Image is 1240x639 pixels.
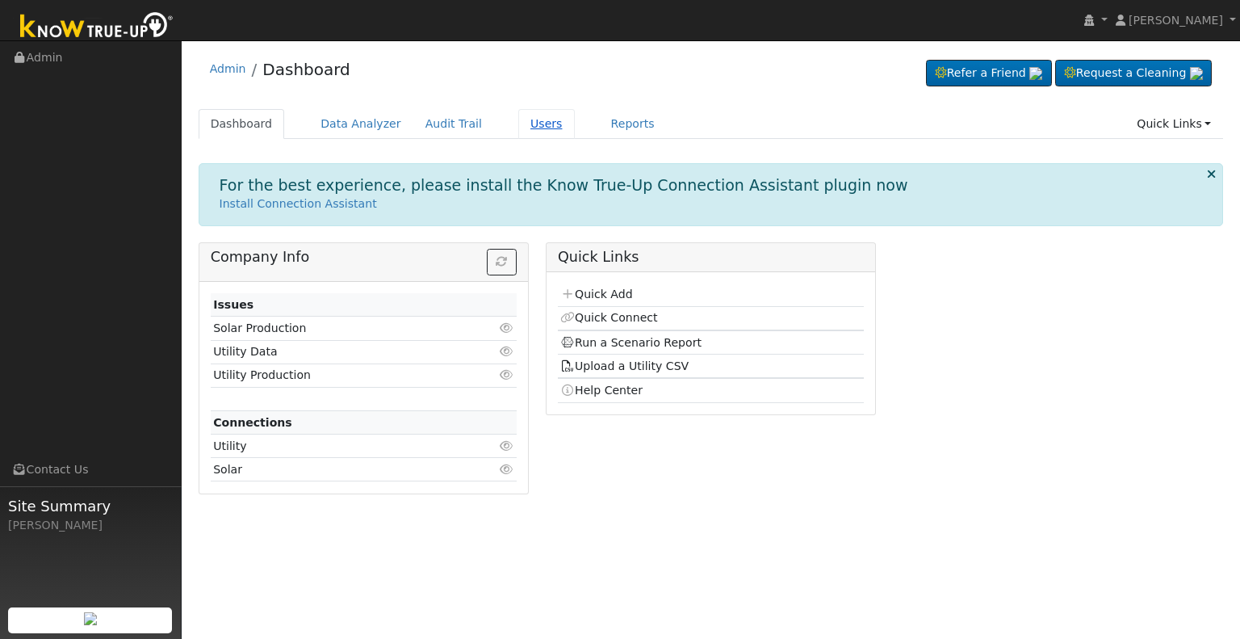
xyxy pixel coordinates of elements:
a: Refer a Friend [926,60,1052,87]
img: retrieve [84,612,97,625]
strong: Connections [213,416,292,429]
div: [PERSON_NAME] [8,517,173,534]
img: Know True-Up [12,9,182,45]
a: Data Analyzer [308,109,413,139]
a: Quick Links [1125,109,1223,139]
a: Quick Add [560,288,632,301]
img: retrieve [1029,67,1042,80]
td: Utility Data [211,340,467,364]
i: Click to view [500,322,514,334]
a: Reports [599,109,667,139]
a: Dashboard [262,60,350,79]
a: Audit Trail [413,109,494,139]
a: Dashboard [199,109,285,139]
a: Run a Scenario Report [560,336,702,349]
a: Upload a Utility CSV [560,359,689,372]
a: Admin [210,62,246,75]
h1: For the best experience, please install the Know True-Up Connection Assistant plugin now [220,176,908,195]
span: [PERSON_NAME] [1129,14,1223,27]
span: Site Summary [8,495,173,517]
a: Help Center [560,384,643,397]
a: Users [518,109,575,139]
h5: Quick Links [558,249,864,266]
td: Solar [211,458,467,481]
img: retrieve [1190,67,1203,80]
a: Request a Cleaning [1055,60,1212,87]
a: Install Connection Assistant [220,197,377,210]
strong: Issues [213,298,253,311]
i: Click to view [500,346,514,357]
td: Solar Production [211,317,467,340]
i: Click to view [500,464,514,475]
h5: Company Info [211,249,517,266]
a: Quick Connect [560,311,657,324]
td: Utility [211,435,467,458]
td: Utility Production [211,364,467,387]
i: Click to view [500,440,514,452]
i: Click to view [500,369,514,380]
